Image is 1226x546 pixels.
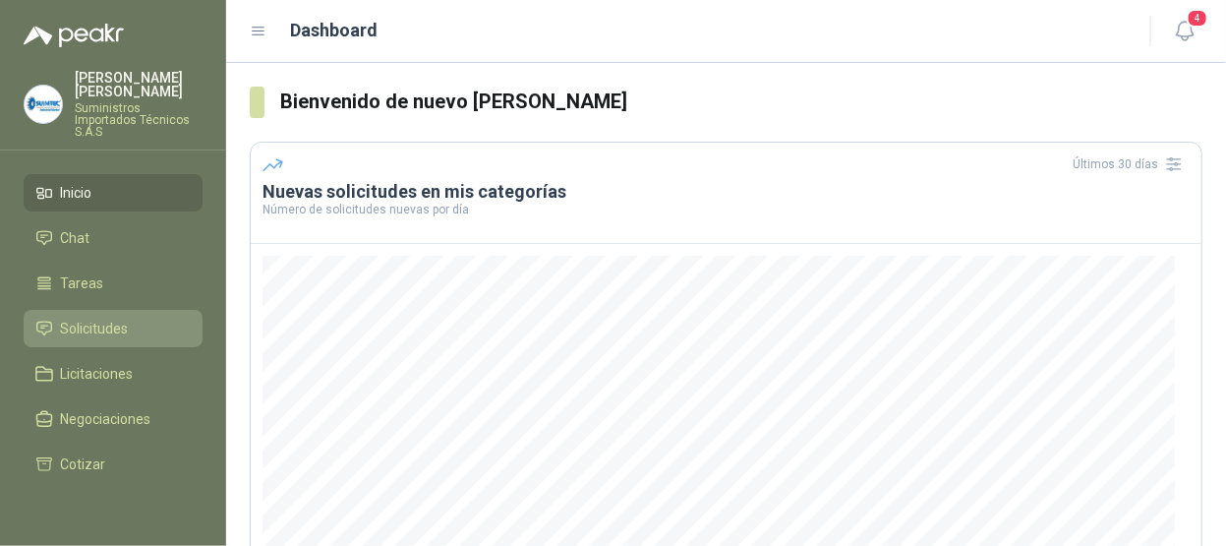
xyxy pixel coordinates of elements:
[1167,14,1202,49] button: 4
[25,86,62,123] img: Company Logo
[75,102,203,138] p: Suministros Importados Técnicos S.A.S
[61,363,134,385] span: Licitaciones
[24,400,203,438] a: Negociaciones
[61,227,90,249] span: Chat
[24,355,203,393] a: Licitaciones
[24,219,203,257] a: Chat
[24,24,124,47] img: Logo peakr
[61,408,151,430] span: Negociaciones
[291,17,379,44] h1: Dashboard
[61,273,104,294] span: Tareas
[61,182,92,204] span: Inicio
[1187,9,1208,28] span: 4
[24,174,203,212] a: Inicio
[24,265,203,302] a: Tareas
[75,71,203,98] p: [PERSON_NAME] [PERSON_NAME]
[280,87,1202,117] h3: Bienvenido de nuevo [PERSON_NAME]
[61,454,106,475] span: Cotizar
[61,318,129,339] span: Solicitudes
[24,310,203,347] a: Solicitudes
[24,446,203,483] a: Cotizar
[263,204,1190,215] p: Número de solicitudes nuevas por día
[263,180,1190,204] h3: Nuevas solicitudes en mis categorías
[1073,149,1190,180] div: Últimos 30 días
